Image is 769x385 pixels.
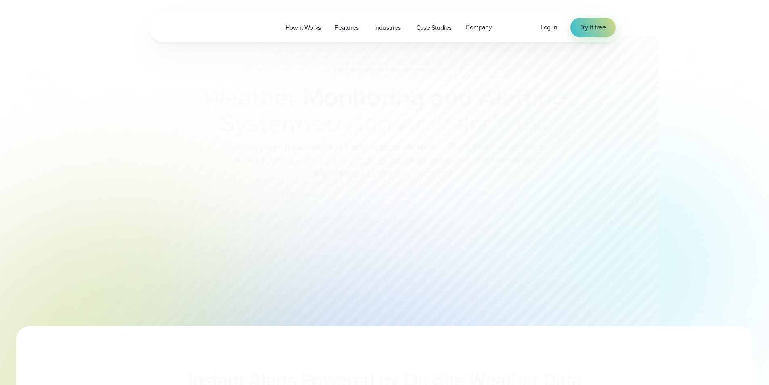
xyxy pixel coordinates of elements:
span: Features [335,23,358,33]
span: How it Works [285,23,321,33]
a: Case Studies [409,19,459,36]
a: Log in [541,23,557,32]
span: Industries [374,23,401,33]
span: Company [465,23,492,32]
span: Case Studies [416,23,452,33]
a: How it Works [279,19,328,36]
a: Try it free [570,18,616,37]
span: Try it free [580,23,606,32]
